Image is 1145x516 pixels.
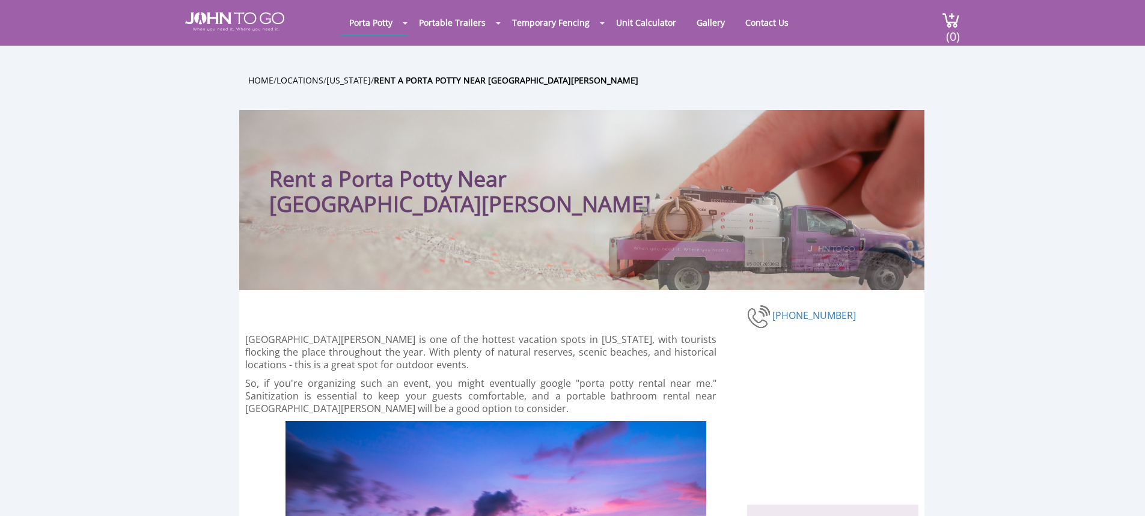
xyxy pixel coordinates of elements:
[410,11,495,34] a: Portable Trailers
[772,309,856,322] a: [PHONE_NUMBER]
[185,12,284,31] img: JOHN to go
[594,178,918,290] img: Truck
[248,74,273,86] a: Home
[340,11,402,34] a: Porta Potty
[503,11,599,34] a: Temporary Fencing
[245,333,717,371] p: [GEOGRAPHIC_DATA][PERSON_NAME] is one of the hottest vacation spots in [US_STATE], with tourists ...
[245,377,717,415] p: So, if you're organizing such an event, you might eventually google "porta potty rental near me."...
[276,74,323,86] a: Locations
[945,19,960,44] span: (0)
[688,11,734,34] a: Gallery
[942,12,960,28] img: cart a
[269,134,657,217] h1: Rent a Porta Potty Near [GEOGRAPHIC_DATA][PERSON_NAME]
[248,73,933,87] ul: / / /
[607,11,685,34] a: Unit Calculator
[326,74,371,86] a: [US_STATE]
[747,303,772,330] img: phone-number
[374,74,638,86] a: Rent a Porta Potty Near [GEOGRAPHIC_DATA][PERSON_NAME]
[736,11,798,34] a: Contact Us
